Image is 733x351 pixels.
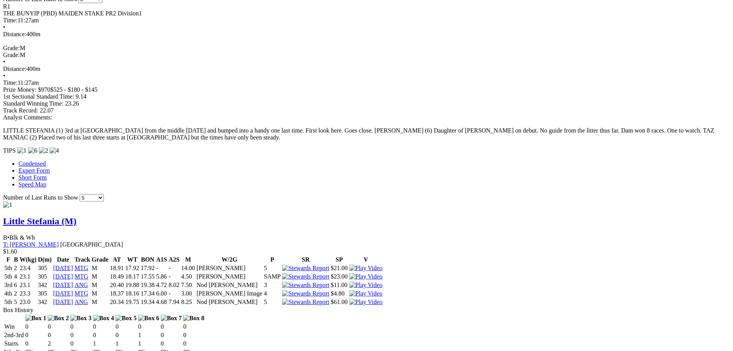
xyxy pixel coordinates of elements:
[13,290,18,297] td: 2
[156,298,167,306] td: 4.68
[156,290,167,297] td: 6.00
[47,331,69,339] td: 0
[168,264,180,272] td: -
[65,100,79,107] span: 23.26
[4,298,13,306] td: 5th
[38,264,52,272] td: 305
[110,273,124,280] td: 18.49
[3,31,730,38] div: 400m
[13,298,18,306] td: 5
[3,114,52,121] span: Analyst Comments:
[3,79,730,86] div: 11:27am
[181,264,195,272] td: 14.00
[4,273,13,280] td: 5th
[264,256,281,264] th: P
[19,298,37,306] td: 23.0
[53,265,73,271] a: [DATE]
[349,273,382,280] img: Play Video
[3,65,730,72] div: 400m
[70,315,92,322] img: Box 3
[156,264,167,272] td: -
[183,331,205,339] td: 0
[38,256,52,264] th: D(m)
[181,256,195,264] th: M
[3,248,17,255] span: $1.60
[3,45,730,52] div: M
[138,323,160,331] td: 0
[349,290,382,297] img: Play Video
[38,290,52,297] td: 305
[140,298,155,306] td: 19.34
[282,273,329,280] img: Stewards Report
[75,93,86,100] span: 9.14
[115,315,137,322] img: Box 5
[3,93,74,100] span: 1st Sectional Standard Time:
[3,234,35,241] span: B Blk & Wh
[331,290,348,297] td: $4.80
[38,298,52,306] td: 342
[161,315,182,322] img: Box 7
[4,331,24,339] td: 2nd-3rd
[110,281,124,289] td: 20.40
[75,273,88,280] a: MTG
[138,331,160,339] td: 1
[196,264,263,272] td: [PERSON_NAME]
[160,323,182,331] td: 0
[7,234,10,241] span: •
[50,86,98,93] span: $525 - $180 - $145
[331,264,348,272] td: $21.00
[40,107,53,114] span: 22.07
[38,273,52,280] td: 305
[18,167,50,174] a: Expert Form
[93,340,115,348] td: 1
[91,264,109,272] td: M
[196,256,263,264] th: W/2G
[28,147,37,154] img: 6
[3,100,63,107] span: Standard Winning Time:
[3,127,730,141] p: LITTLE STEFANIA (1) 3rd at [GEOGRAPHIC_DATA] from the middle [DATE] and bumped into a handy one l...
[53,256,73,264] th: Date
[160,340,182,348] td: 0
[47,323,69,331] td: 0
[3,31,26,37] span: Distance:
[282,299,329,306] img: Stewards Report
[3,3,10,10] span: R1
[3,59,5,65] span: •
[74,256,91,264] th: Track
[264,281,281,289] td: 3
[181,298,195,306] td: 8.25
[3,17,18,24] span: Time:
[115,331,137,339] td: 0
[140,264,155,272] td: 17.92
[4,264,13,272] td: 5th
[140,256,155,264] th: BON
[125,290,140,297] td: 18.16
[3,86,730,93] div: Prize Money: $970
[168,281,180,289] td: 8.02
[282,256,329,264] th: SR
[110,256,124,264] th: AT
[110,290,124,297] td: 18.37
[75,265,88,271] a: MTG
[91,298,109,306] td: M
[349,273,382,280] a: View replay
[125,298,140,306] td: 19.75
[3,24,5,30] span: •
[3,241,59,248] a: T: [PERSON_NAME]
[13,264,18,272] td: 2
[60,241,123,248] span: [GEOGRAPHIC_DATA]
[91,290,109,297] td: M
[3,194,78,201] span: Number of Last Runs to Show
[181,281,195,289] td: 7.50
[140,273,155,280] td: 17.55
[349,265,382,272] img: Play Video
[53,290,73,297] a: [DATE]
[17,147,27,154] img: 1
[110,264,124,272] td: 18.91
[264,290,281,297] td: 4
[115,340,137,348] td: 1
[13,256,18,264] th: B
[19,281,37,289] td: 23.1
[91,256,109,264] th: Grade
[25,323,47,331] td: 0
